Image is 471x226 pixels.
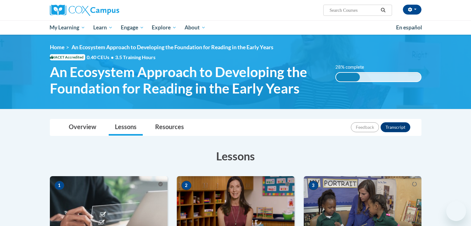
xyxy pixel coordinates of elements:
[50,5,119,16] img: Cox Campus
[181,181,191,190] span: 2
[89,20,117,35] a: Learn
[403,5,421,15] button: Account Settings
[181,20,210,35] a: About
[148,20,181,35] a: Explore
[50,24,85,31] span: My Learning
[152,24,177,31] span: Explore
[117,20,148,35] a: Engage
[378,7,388,14] button: Search
[380,8,386,13] i: 
[381,122,410,132] button: Transcript
[87,54,115,61] span: 0.40 CEUs
[335,64,371,71] label: 28% complete
[50,44,64,50] a: Home
[329,7,378,14] input: Search Courses
[308,181,318,190] span: 3
[149,119,190,136] a: Resources
[41,20,431,35] div: Main menu
[111,54,114,60] span: •
[50,148,421,164] h3: Lessons
[72,44,273,50] span: An Ecosystem Approach to Developing the Foundation for Reading in the Early Years
[185,24,206,31] span: About
[50,64,326,97] span: An Ecosystem Approach to Developing the Foundation for Reading in the Early Years
[63,119,102,136] a: Overview
[93,24,113,31] span: Learn
[446,201,466,221] iframe: Button to launch messaging window
[55,181,64,190] span: 1
[392,21,426,34] a: En español
[336,73,360,81] div: 28% complete
[46,20,89,35] a: My Learning
[396,24,422,31] span: En español
[109,119,143,136] a: Lessons
[50,54,85,60] span: IACET Accredited
[351,122,379,132] button: Feedback
[121,24,144,31] span: Engage
[115,54,155,60] span: 3.5 Training Hours
[50,5,168,16] a: Cox Campus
